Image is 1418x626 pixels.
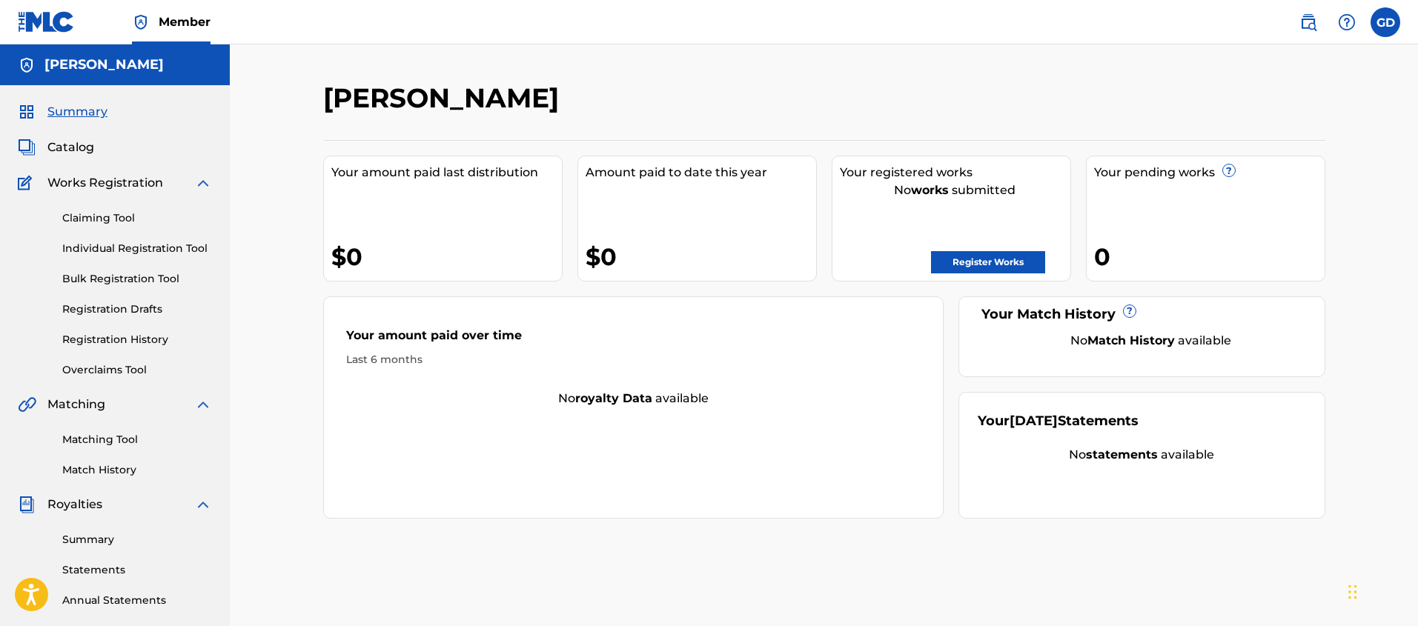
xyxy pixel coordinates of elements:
[1094,240,1325,273] div: 0
[1376,405,1418,525] iframe: Resource Center
[978,446,1306,464] div: No available
[62,532,212,547] a: Summary
[18,56,36,74] img: Accounts
[47,103,107,121] span: Summary
[996,332,1306,350] div: No available
[62,593,212,608] a: Annual Statements
[194,496,212,513] img: expand
[346,327,921,352] div: Your amount paid over time
[1124,305,1136,317] span: ?
[194,174,212,192] img: expand
[132,13,150,31] img: Top Rightsholder
[194,396,212,413] img: expand
[1086,447,1158,462] strong: statements
[323,81,566,115] h2: [PERSON_NAME]
[18,11,75,33] img: MLC Logo
[47,396,105,413] span: Matching
[1094,164,1325,182] div: Your pending works
[159,13,211,30] span: Member
[18,103,107,121] a: SummarySummary
[978,411,1139,431] div: Your Statements
[346,352,921,367] div: Last 6 months
[1348,570,1357,614] div: Drag
[911,183,949,197] strong: works
[47,174,163,192] span: Works Registration
[18,396,36,413] img: Matching
[931,251,1045,273] a: Register Works
[47,139,94,156] span: Catalog
[978,304,1306,324] div: Your Match History
[1344,555,1418,626] iframe: Chat Widget
[62,210,212,226] a: Claiming Tool
[62,562,212,578] a: Statements
[62,271,212,287] a: Bulk Registration Tool
[47,496,102,513] span: Royalties
[62,462,212,478] a: Match History
[1010,413,1058,429] span: [DATE]
[1338,13,1356,31] img: help
[331,240,562,273] div: $0
[586,164,816,182] div: Amount paid to date this year
[18,174,37,192] img: Works Registration
[18,103,36,121] img: Summary
[18,139,36,156] img: Catalog
[62,241,212,256] a: Individual Registration Tool
[1293,7,1323,37] a: Public Search
[1332,7,1362,37] div: Help
[1371,7,1400,37] div: User Menu
[840,164,1070,182] div: Your registered works
[1299,13,1317,31] img: search
[62,332,212,347] a: Registration History
[62,362,212,378] a: Overclaims Tool
[586,240,816,273] div: $0
[18,496,36,513] img: Royalties
[62,302,212,317] a: Registration Drafts
[62,432,212,447] a: Matching Tool
[840,182,1070,199] div: No submitted
[1223,164,1235,176] span: ?
[575,391,652,405] strong: royalty data
[324,390,944,407] div: No available
[44,56,164,73] h5: Gregg Davis
[331,164,562,182] div: Your amount paid last distribution
[1087,333,1175,347] strong: Match History
[18,139,94,156] a: CatalogCatalog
